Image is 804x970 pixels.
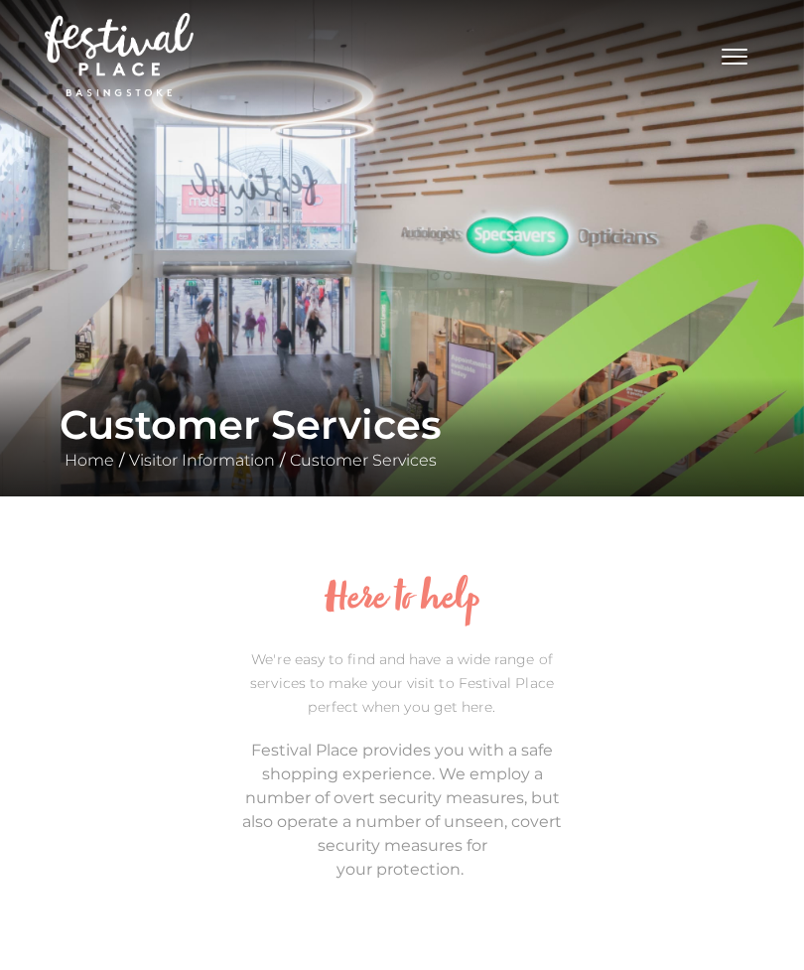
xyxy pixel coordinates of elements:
a: Visitor Information [124,451,280,470]
h1: Customer Services [60,401,744,449]
a: Customer Services [285,451,442,470]
h2: Here to help [238,578,566,623]
div: / / [45,401,759,473]
img: Festival Place Logo [45,13,194,96]
span: Festival Place provides you with a safe shopping experience. We employ a number of overt security... [242,741,562,855]
a: Home [60,451,119,470]
button: Toggle navigation [710,40,759,69]
span: We're easy to find and have a wide range of services to make your visit to Festival Place perfect... [250,650,554,716]
span: your protection. [336,860,464,879]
